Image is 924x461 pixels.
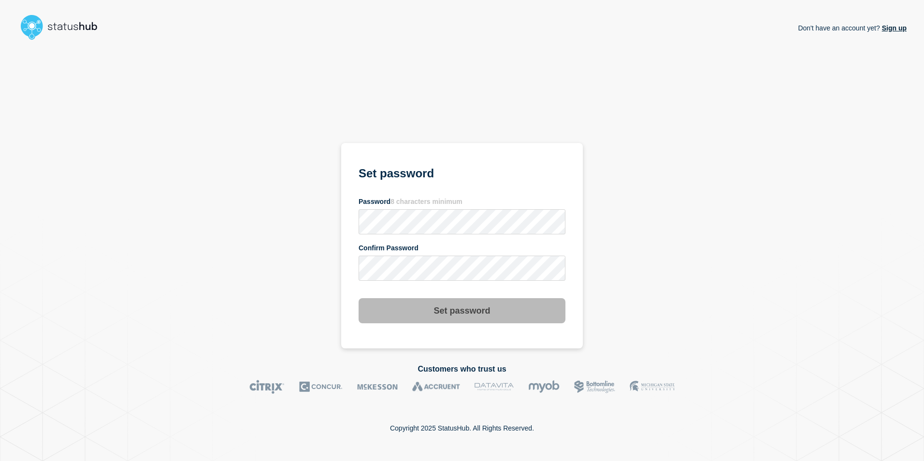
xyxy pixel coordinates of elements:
span: Confirm Password [359,244,419,252]
p: Don't have an account yet? [798,16,907,40]
input: password input [359,209,565,234]
img: MSU logo [630,380,675,394]
img: StatusHub logo [17,12,109,43]
img: DataVita logo [475,380,514,394]
img: myob logo [528,380,560,394]
h2: Customers who trust us [17,365,907,374]
img: Citrix logo [249,380,285,394]
img: Bottomline logo [574,380,615,394]
span: 8 characters minimum [390,198,462,205]
img: Accruent logo [412,380,460,394]
span: Password [359,198,462,205]
button: Set password [359,298,565,323]
img: McKesson logo [357,380,398,394]
h1: Set password [359,165,565,188]
p: Copyright 2025 StatusHub. All Rights Reserved. [390,424,534,432]
img: Concur logo [299,380,343,394]
a: Sign up [880,24,907,32]
input: confirm password input [359,256,565,281]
